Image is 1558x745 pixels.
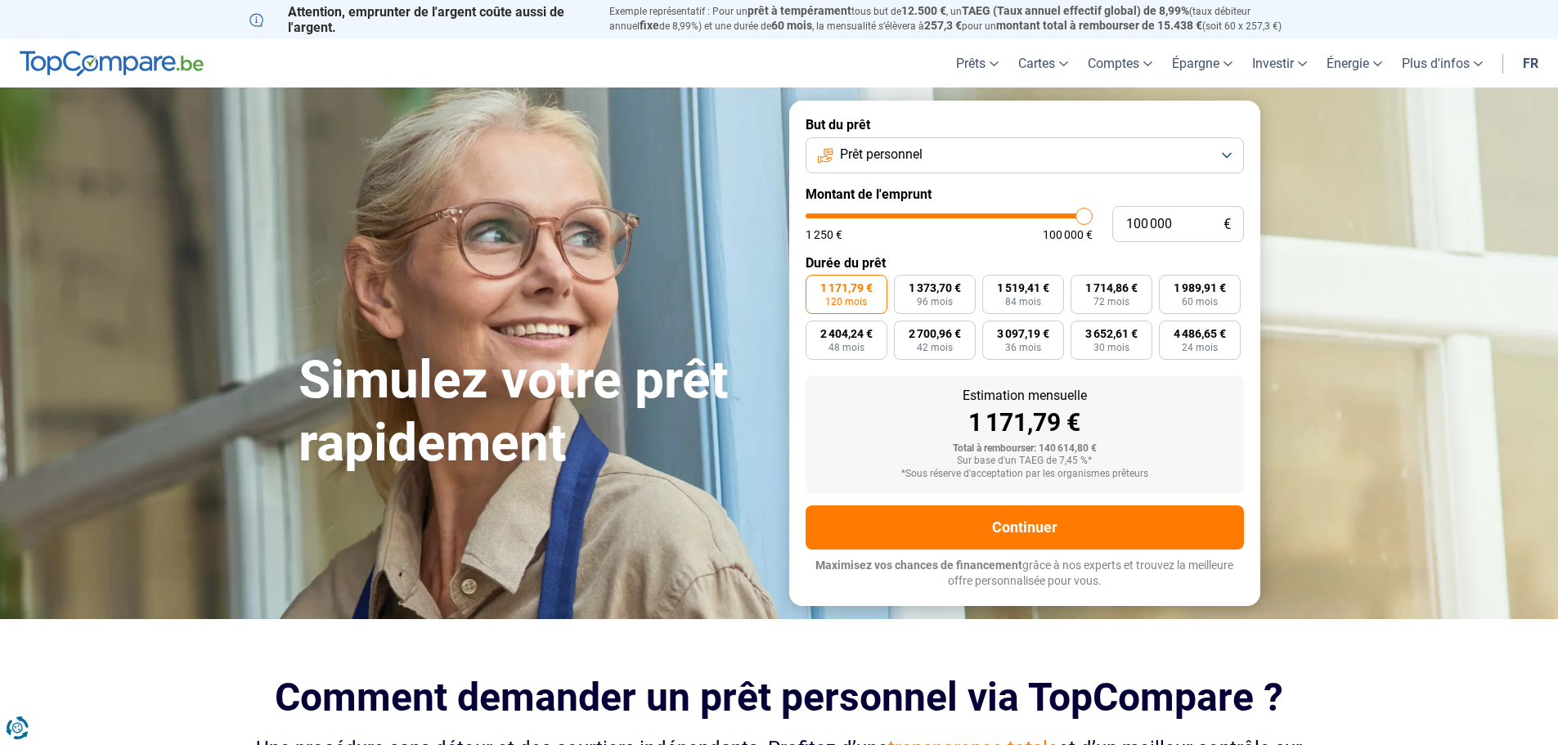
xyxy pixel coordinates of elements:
span: 120 mois [825,297,867,307]
span: 36 mois [1005,343,1041,352]
span: Maximisez vos chances de financement [815,559,1022,572]
span: fixe [640,19,659,32]
label: But du prêt [806,117,1244,132]
p: grâce à nos experts et trouvez la meilleure offre personnalisée pour vous. [806,558,1244,590]
span: 100 000 € [1043,229,1093,240]
div: Sur base d'un TAEG de 7,45 %* [819,456,1231,467]
span: 2 404,24 € [820,328,873,339]
span: 12.500 € [901,4,946,17]
a: Prêts [946,39,1008,88]
label: Durée du prêt [806,255,1244,271]
span: 60 mois [1182,297,1218,307]
div: 1 171,79 € [819,411,1231,435]
a: Épargne [1162,39,1242,88]
span: € [1224,218,1231,231]
button: Prêt personnel [806,137,1244,173]
span: 2 700,96 € [909,328,961,339]
span: 3 097,19 € [997,328,1049,339]
a: Investir [1242,39,1317,88]
span: Prêt personnel [840,146,923,164]
span: 72 mois [1093,297,1129,307]
span: 1 250 € [806,229,842,240]
span: 42 mois [917,343,953,352]
img: TopCompare [20,51,204,77]
span: 1 989,91 € [1174,282,1226,294]
div: *Sous réserve d'acceptation par les organismes prêteurs [819,469,1231,480]
a: Énergie [1317,39,1392,88]
span: 84 mois [1005,297,1041,307]
span: 3 652,61 € [1085,328,1138,339]
button: Continuer [806,505,1244,550]
span: 48 mois [828,343,864,352]
span: 257,3 € [924,19,962,32]
label: Montant de l'emprunt [806,186,1244,202]
span: 1 519,41 € [997,282,1049,294]
a: Comptes [1078,39,1162,88]
span: TAEG (Taux annuel effectif global) de 8,99% [962,4,1189,17]
span: 1 714,86 € [1085,282,1138,294]
span: 30 mois [1093,343,1129,352]
p: Exemple représentatif : Pour un tous but de , un (taux débiteur annuel de 8,99%) et une durée de ... [609,4,1309,34]
p: Attention, emprunter de l'argent coûte aussi de l'argent. [249,4,590,35]
span: 60 mois [771,19,812,32]
a: fr [1513,39,1548,88]
a: Plus d'infos [1392,39,1493,88]
span: 4 486,65 € [1174,328,1226,339]
span: prêt à tempérament [748,4,851,17]
span: 96 mois [917,297,953,307]
span: 1 373,70 € [909,282,961,294]
h1: Simulez votre prêt rapidement [299,349,770,475]
span: montant total à rembourser de 15.438 € [996,19,1202,32]
h2: Comment demander un prêt personnel via TopCompare ? [249,675,1309,720]
div: Total à rembourser: 140 614,80 € [819,443,1231,455]
a: Cartes [1008,39,1078,88]
span: 24 mois [1182,343,1218,352]
div: Estimation mensuelle [819,389,1231,402]
span: 1 171,79 € [820,282,873,294]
